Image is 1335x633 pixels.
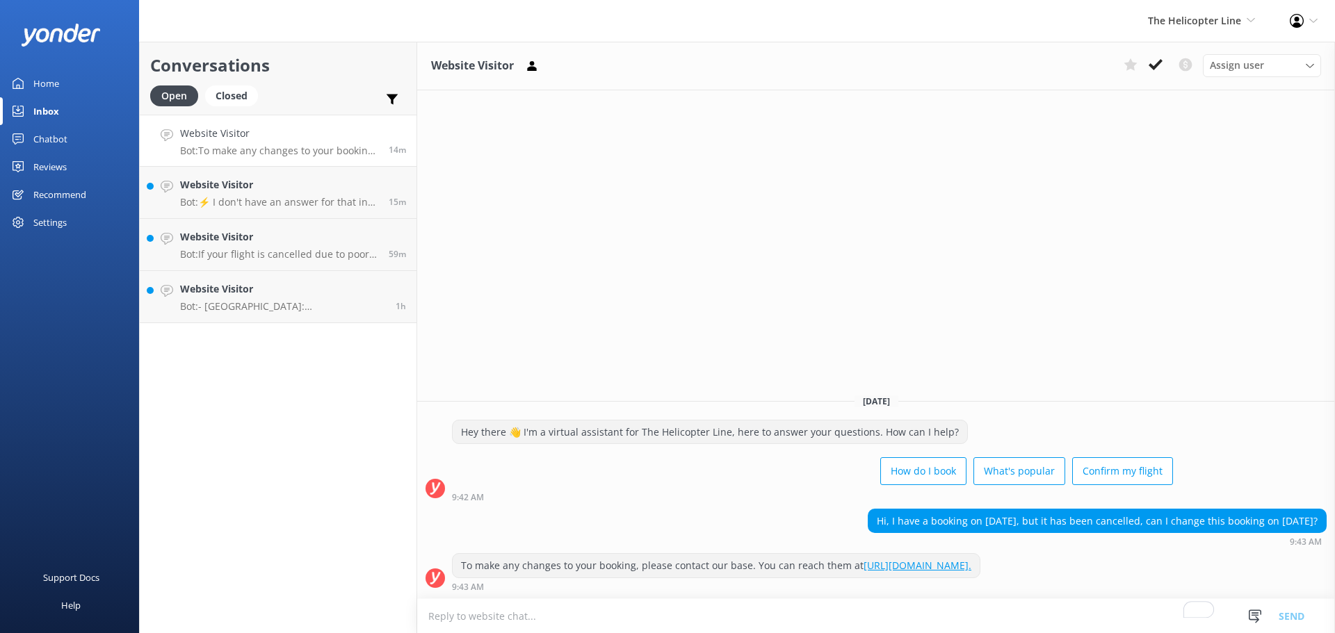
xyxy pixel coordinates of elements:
a: Closed [205,88,265,103]
h4: Website Visitor [180,177,378,192]
strong: 9:42 AM [452,493,484,502]
a: Website VisitorBot:If your flight is cancelled due to poor weather, you will be given the option ... [140,219,416,271]
div: Support Docs [43,564,99,591]
a: Open [150,88,205,103]
div: Hey there 👋 I'm a virtual assistant for The Helicopter Line, here to answer your questions. How c... [453,420,967,444]
h3: Website Visitor [431,57,514,75]
img: yonder-white-logo.png [21,24,101,47]
span: Oct 10 2025 09:43am (UTC +13:00) Pacific/Auckland [389,144,406,156]
span: Oct 10 2025 09:41am (UTC +13:00) Pacific/Auckland [389,196,406,208]
div: Inbox [33,97,59,125]
div: To make any changes to your booking, please contact our base. You can reach them at [453,554,980,577]
div: Home [33,69,59,97]
div: Oct 10 2025 09:43am (UTC +13:00) Pacific/Auckland [868,536,1327,546]
span: The Helicopter Line [1148,14,1241,27]
div: Reviews [33,153,67,181]
p: Bot: If your flight is cancelled due to poor weather, you will be given the option of an alternat... [180,248,378,261]
a: [URL][DOMAIN_NAME]. [864,559,971,572]
p: Bot: - [GEOGRAPHIC_DATA]: [PHONE_NUMBER] - Fox Glacier: [PHONE_NUMBER] - [PERSON_NAME] [PERSON_NA... [180,300,385,313]
a: Website VisitorBot:⚡ I don't have an answer for that in my knowledge base. Please try and rephras... [140,167,416,219]
div: Assign User [1203,54,1321,76]
textarea: To enrich screen reader interactions, please activate Accessibility in Grammarly extension settings [417,599,1335,633]
button: What's popular [973,457,1065,485]
strong: 9:43 AM [452,583,484,591]
div: Open [150,85,198,106]
strong: 9:43 AM [1290,538,1322,546]
h4: Website Visitor [180,126,378,141]
button: Confirm my flight [1072,457,1173,485]
span: [DATE] [855,395,898,407]
span: Oct 10 2025 08:42am (UTC +13:00) Pacific/Auckland [396,300,406,312]
span: Assign user [1210,58,1264,73]
div: Chatbot [33,125,67,153]
h4: Website Visitor [180,281,385,297]
p: Bot: ⚡ I don't have an answer for that in my knowledge base. Please try and rephrase your questio... [180,196,378,208]
div: Oct 10 2025 09:42am (UTC +13:00) Pacific/Auckland [452,492,1173,502]
h4: Website Visitor [180,229,378,245]
a: Website VisitorBot:To make any changes to your booking, please contact our base. You can reach th... [140,115,416,167]
div: Recommend [33,181,86,208]
div: Settings [33,208,67,236]
div: Oct 10 2025 09:43am (UTC +13:00) Pacific/Auckland [452,582,980,591]
div: Hi, I have a booking on [DATE], but it has been cancelled, can I change this booking on [DATE]? [868,509,1326,533]
a: Website VisitorBot:- [GEOGRAPHIC_DATA]: [PHONE_NUMBER] - Fox Glacier: [PHONE_NUMBER] - [PERSON_NA... [140,271,416,323]
button: How do I book [880,457,966,485]
div: Closed [205,85,258,106]
p: Bot: To make any changes to your booking, please contact our base. You can reach them at [URL][DO... [180,145,378,157]
h2: Conversations [150,52,406,79]
span: Oct 10 2025 08:57am (UTC +13:00) Pacific/Auckland [389,248,406,260]
div: Help [61,591,81,619]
